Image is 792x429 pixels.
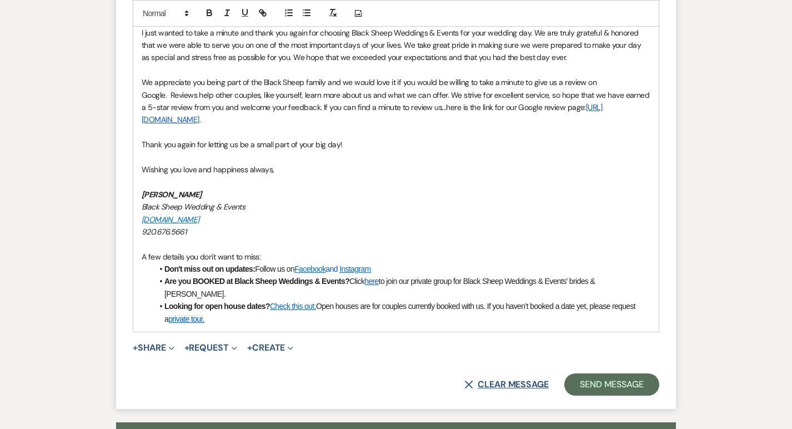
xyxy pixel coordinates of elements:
[142,227,186,237] em: 920.676.5661
[326,265,338,273] span: and
[184,343,189,352] span: +
[164,277,596,298] span: to join our private group for Black Sheep Weddings & Events' brides & [PERSON_NAME].
[314,302,316,311] a: .
[164,302,637,323] span: Open houses are for couples currently booked with us. If you haven’t booked a date yet, please re...
[270,302,314,311] a: Check this out
[349,277,364,286] span: Click
[133,343,138,352] span: +
[142,139,343,149] span: Thank you again for letting us be a small part of your big day!
[564,373,659,396] button: Send Message
[142,214,199,225] a: [DOMAIN_NAME]
[294,265,325,273] a: Facebook
[364,277,378,286] a: here
[164,277,349,286] strong: Are you BOOKED at Black Sheep Weddings & Events?
[247,343,252,352] span: +
[255,265,294,273] span: Follow us on
[247,343,293,352] button: Create
[184,343,237,352] button: Request
[142,252,260,262] span: A few details you don't want to miss:
[203,315,204,323] u: .
[142,189,202,199] em: [PERSON_NAME]
[142,202,245,212] em: Black Sheep Wedding & Events
[464,380,549,389] button: Clear message
[142,77,651,112] span: We appreciate you being part of the Black Sheep family and we would love it if you would be willi...
[164,265,255,273] strong: Don't miss out on updates:
[133,343,174,352] button: Share
[199,114,200,124] span: .
[339,265,371,273] a: Instagram
[142,28,643,63] span: I just wanted to take a minute and thank you again for choosing Black Sheep Weddings & Events for...
[142,164,274,174] span: Wishing you love and happiness always,
[164,302,270,311] strong: Looking for open house dates?
[168,315,203,323] a: private tour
